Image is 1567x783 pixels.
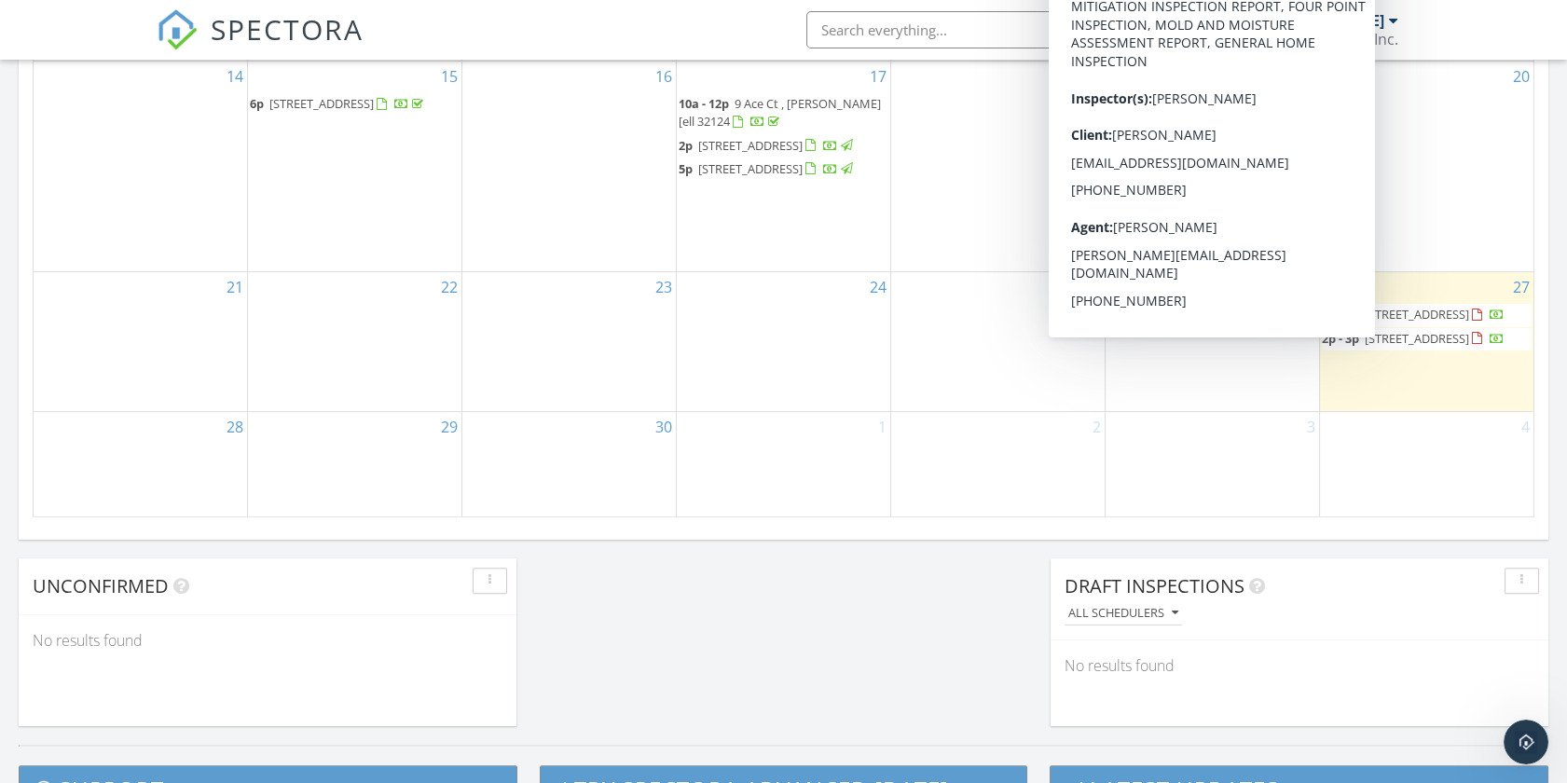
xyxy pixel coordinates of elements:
button: Start recording [118,611,133,625]
span: Draft Inspections [1065,573,1244,598]
a: 2p [STREET_ADDRESS] [679,137,856,154]
span: 2p - 3p [1322,330,1359,347]
div: Support says… [15,127,358,263]
a: Go to September 23, 2025 [652,272,676,302]
a: 5p [STREET_ADDRESS] [679,160,856,177]
div: Support • 10m ago [30,226,138,237]
td: Go to September 21, 2025 [34,272,248,411]
a: SPECTORA [157,25,364,64]
span: [STREET_ADDRESS] [1365,330,1469,347]
a: Go to September 30, 2025 [652,412,676,442]
button: Emoji picker [59,611,74,625]
a: 3:30p [STREET_ADDRESS] [1107,93,1317,116]
a: 3:30p [STREET_ADDRESS] [1107,95,1301,112]
td: Go to September 22, 2025 [248,272,462,411]
button: All schedulers [1065,601,1182,626]
td: Go to September 17, 2025 [677,62,891,272]
a: Go to September 22, 2025 [437,272,461,302]
a: 2p - 3p [STREET_ADDRESS] [1322,304,1532,326]
div: No results found [19,615,516,666]
a: 2p - 3p [STREET_ADDRESS] [1322,328,1532,350]
span: [STREET_ADDRESS] [1365,306,1469,323]
a: 2p [STREET_ADDRESS] [679,135,888,158]
a: Go to September 28, 2025 [223,412,247,442]
td: Go to September 30, 2025 [462,411,677,516]
a: Go to September 21, 2025 [223,272,247,302]
td: Go to October 2, 2025 [890,411,1105,516]
p: Active 15h ago [90,23,181,42]
td: Go to September 20, 2025 [1319,62,1533,272]
span: 9 Ace Ct , [PERSON_NAME][ell 32124 [679,95,881,130]
td: Go to September 24, 2025 [677,272,891,411]
a: 6p [STREET_ADDRESS] [250,93,460,116]
a: Go to September 27, 2025 [1509,272,1533,302]
a: Go to September 18, 2025 [1080,62,1105,91]
a: Go to October 2, 2025 [1089,412,1105,442]
td: Go to September 16, 2025 [462,62,677,272]
img: Profile image for Support [53,10,83,40]
td: Go to September 23, 2025 [462,272,677,411]
span: Unconfirmed [33,573,169,598]
a: 2p - 3p [STREET_ADDRESS] [1322,306,1505,323]
div: You've received a payment! Amount $325.00 Fee $0.00 Net $325.00 Transaction # Inspection[STREET_A... [15,127,306,222]
button: go back [12,7,48,43]
a: Go to September 17, 2025 [866,62,890,91]
div: No results found [1051,640,1548,691]
td: Go to September 15, 2025 [248,62,462,272]
h1: Support [90,9,149,23]
div: All schedulers [1068,607,1178,620]
td: Go to September 28, 2025 [34,411,248,516]
a: Go to September 24, 2025 [866,272,890,302]
span: [STREET_ADDRESS] [698,160,803,177]
span: [STREET_ADDRESS] [1144,95,1248,112]
td: Go to September 18, 2025 [890,62,1105,272]
td: Go to September 25, 2025 [890,272,1105,411]
img: The Best Home Inspection Software - Spectora [157,9,198,50]
a: Go to September 16, 2025 [652,62,676,91]
td: Go to October 1, 2025 [677,411,891,516]
button: Home [292,7,327,43]
a: Go to October 4, 2025 [1518,412,1533,442]
span: [STREET_ADDRESS] [698,137,803,154]
button: Gif picker [89,611,103,625]
span: SPECTORA [211,9,364,48]
td: Go to September 19, 2025 [1105,62,1319,272]
button: Send a message… [320,603,350,633]
a: 6p [STREET_ADDRESS] [250,95,427,112]
div: Close [327,7,361,41]
a: Go to September 19, 2025 [1295,62,1319,91]
textarea: Message… [16,571,357,603]
a: Go to October 3, 2025 [1303,412,1319,442]
a: Go to September 26, 2025 [1295,272,1319,302]
a: 10a - 12p 9 Ace Ct , [PERSON_NAME][ell 32124 [679,93,888,133]
input: Search everything... [806,11,1179,48]
a: Go to September 20, 2025 [1509,62,1533,91]
a: Go to September 15, 2025 [437,62,461,91]
span: 5p [679,160,693,177]
a: 10a - 12p 9 Ace Ct , [PERSON_NAME][ell 32124 [679,95,881,130]
a: Go to September 25, 2025 [1080,272,1105,302]
a: Go to September 14, 2025 [223,62,247,91]
iframe: Intercom live chat [1504,720,1548,764]
a: 5p [STREET_ADDRESS] [679,158,888,181]
div: Inspection Medic, Inc. [1247,30,1398,48]
span: 2p - 3p [1322,306,1359,323]
td: Go to September 29, 2025 [248,411,462,516]
span: 2p [679,137,693,154]
span: 6p [250,95,264,112]
a: Go to October 1, 2025 [874,412,890,442]
td: Go to September 26, 2025 [1105,272,1319,411]
a: 2p - 3p [STREET_ADDRESS] [1322,330,1505,347]
div: [PERSON_NAME] [1263,11,1384,30]
td: Go to October 3, 2025 [1105,411,1319,516]
span: 10a - 12p [679,95,729,112]
td: Go to October 4, 2025 [1319,411,1533,516]
div: You've received a payment! Amount $325.00 Fee $0.00 Net $325.00 Transaction # Inspection [30,138,291,211]
td: Go to September 27, 2025 [1319,272,1533,411]
td: Go to September 14, 2025 [34,62,248,272]
span: 3:30p [1107,95,1138,112]
span: [STREET_ADDRESS] [269,95,374,112]
a: Go to September 29, 2025 [437,412,461,442]
a: [STREET_ADDRESS] [97,194,227,209]
button: Upload attachment [29,611,44,625]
